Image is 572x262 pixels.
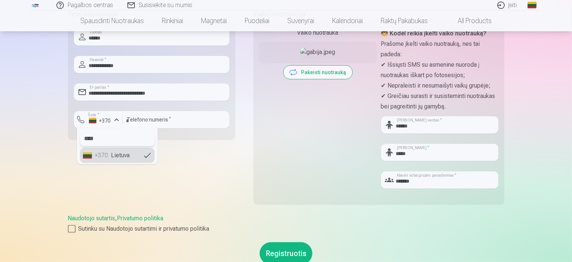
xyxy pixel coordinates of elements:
[71,10,153,31] a: Spausdinti nuotraukas
[381,81,498,91] p: ✔ Nepraleisti ir nesumaišyti vaikų grupėje;
[86,112,101,118] label: Šalis
[68,215,115,222] a: Naudotojo sutartis
[300,48,335,57] img: gabija.jpeg
[68,214,504,233] div: ,
[117,215,164,222] a: Privatumo politika
[372,10,437,31] a: Raktų pakabukas
[95,151,110,160] div: +370
[284,66,352,79] button: Pakeisti nuotrauką
[381,60,498,81] p: ✔ Išsiųsti SMS su asmenine nuoroda į nuotraukas iškart po fotosesijos;
[437,10,501,31] a: All products
[68,224,504,233] label: Sutinku su Naudotojo sutartimi ir privatumo politika
[89,117,111,124] div: +370
[31,3,40,7] img: /fa2
[381,91,498,112] p: ✔ Greičiau surasti ir susisteminti nuotraukas bei pagreitinti jų gamybą.
[192,10,236,31] a: Magnetai
[381,39,498,60] p: Prašome įkelti vaiko nuotrauką, nes tai padeda:
[153,10,192,31] a: Rinkiniai
[74,111,123,128] button: Šalis*+370
[80,148,155,163] li: Lietuva
[381,30,487,37] strong: 🧒 Kodėl reikia įkelti vaiko nuotrauką?
[278,10,323,31] a: Suvenyrai
[259,28,377,37] div: Vaiko nuotrauka
[323,10,372,31] a: Kalendoriai
[236,10,278,31] a: Puodeliai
